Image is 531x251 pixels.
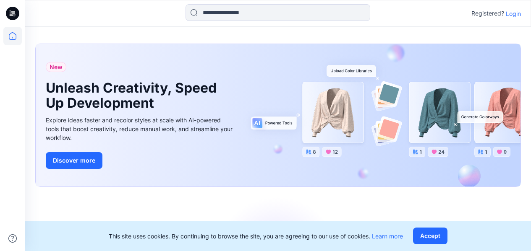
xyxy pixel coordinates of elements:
[506,9,521,18] p: Login
[46,152,235,169] a: Discover more
[46,152,102,169] button: Discover more
[471,8,504,18] p: Registered?
[372,233,403,240] a: Learn more
[109,232,403,241] p: This site uses cookies. By continuing to browse the site, you are agreeing to our use of cookies.
[46,116,235,142] div: Explore ideas faster and recolor styles at scale with AI-powered tools that boost creativity, red...
[46,80,222,111] h1: Unleash Creativity, Speed Up Development
[413,228,447,244] button: Accept
[50,62,63,72] span: New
